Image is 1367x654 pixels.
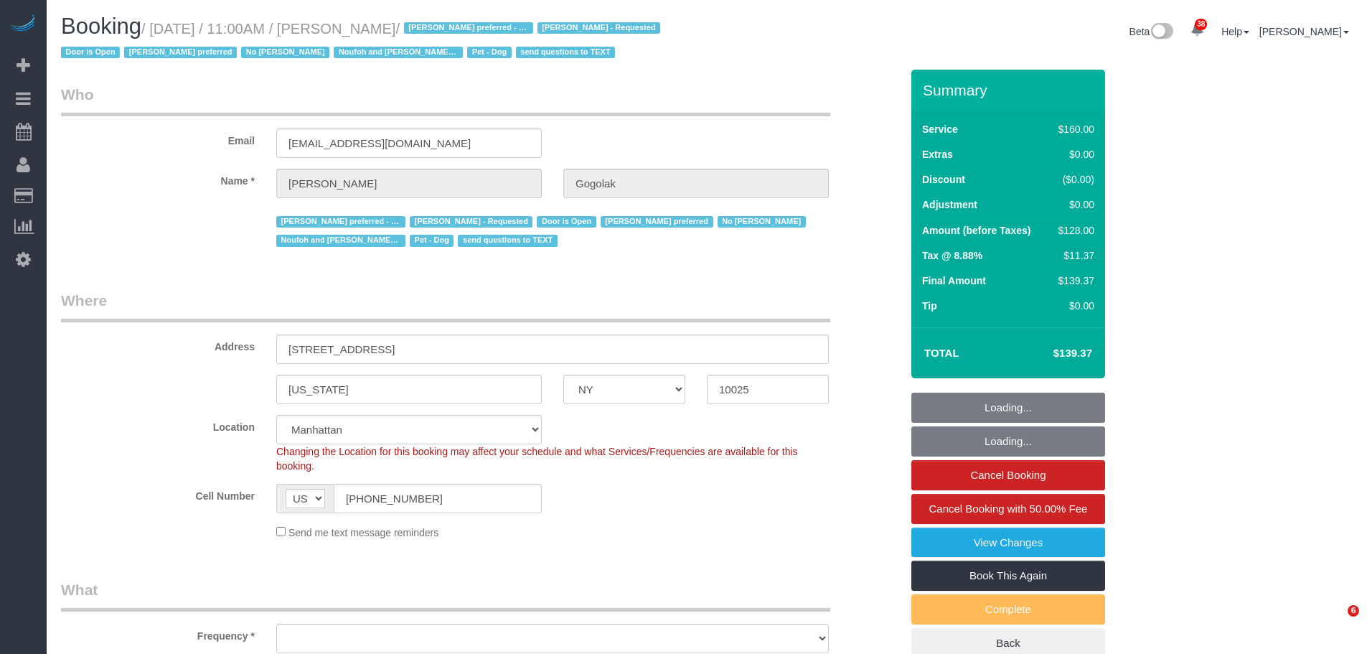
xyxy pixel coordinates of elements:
[1053,223,1094,238] div: $128.00
[922,299,937,313] label: Tip
[410,235,454,246] span: Pet - Dog
[911,561,1105,591] a: Book This Again
[50,129,266,148] label: Email
[1129,26,1174,37] a: Beta
[334,47,463,58] span: Noufoh and [PERSON_NAME] requested
[1150,23,1173,42] img: New interface
[1053,197,1094,212] div: $0.00
[61,84,830,116] legend: Who
[1183,14,1211,46] a: 38
[50,335,266,354] label: Address
[929,503,1088,515] span: Cancel Booking with 50.00% Fee
[467,47,511,58] span: Pet - Dog
[1053,172,1094,187] div: ($0.00)
[922,172,965,187] label: Discount
[922,147,953,162] label: Extras
[276,216,405,228] span: [PERSON_NAME] preferred - Mondays
[1318,605,1353,640] iframe: Intercom live chat
[1053,147,1094,162] div: $0.00
[922,223,1030,238] label: Amount (before Taxes)
[61,14,141,39] span: Booking
[458,235,557,246] span: send questions to TEXT
[9,14,37,34] img: Automaid Logo
[124,47,237,58] span: [PERSON_NAME] preferred
[61,579,830,612] legend: What
[61,47,120,58] span: Door is Open
[911,460,1105,490] a: Cancel Booking
[516,47,615,58] span: send questions to TEXT
[1195,19,1207,30] span: 38
[276,375,542,404] input: City
[922,248,982,263] label: Tax @ 8.88%
[1010,347,1092,360] h4: $139.37
[707,375,829,404] input: Zip Code
[1221,26,1249,37] a: Help
[241,47,329,58] span: No [PERSON_NAME]
[276,446,798,472] span: Changing the Location for this booking may affect your schedule and what Services/Frequencies are...
[50,484,266,503] label: Cell Number
[50,169,266,188] label: Name *
[923,82,1098,98] h3: Summary
[1053,248,1094,263] div: $11.37
[50,415,266,434] label: Location
[276,129,542,158] input: Email
[404,22,533,34] span: [PERSON_NAME] preferred - Mondays
[61,21,664,61] small: / [DATE] / 11:00AM / [PERSON_NAME]
[1259,26,1349,37] a: [PERSON_NAME]
[537,22,660,34] span: [PERSON_NAME] - Requested
[410,216,532,228] span: [PERSON_NAME] - Requested
[1053,299,1094,313] div: $0.00
[288,527,438,538] span: Send me text message reminders
[1348,605,1359,617] span: 6
[537,216,596,228] span: Door is Open
[924,347,959,359] strong: Total
[922,274,986,288] label: Final Amount
[911,494,1105,524] a: Cancel Booking with 50.00% Fee
[276,169,542,198] input: First Name
[61,290,830,322] legend: Where
[334,484,542,513] input: Cell Number
[922,197,977,212] label: Adjustment
[276,235,405,246] span: Noufoh and [PERSON_NAME] requested
[718,216,806,228] span: No [PERSON_NAME]
[601,216,713,228] span: [PERSON_NAME] preferred
[50,624,266,643] label: Frequency *
[563,169,829,198] input: Last Name
[911,528,1105,558] a: View Changes
[922,122,958,136] label: Service
[1053,122,1094,136] div: $160.00
[1053,274,1094,288] div: $139.37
